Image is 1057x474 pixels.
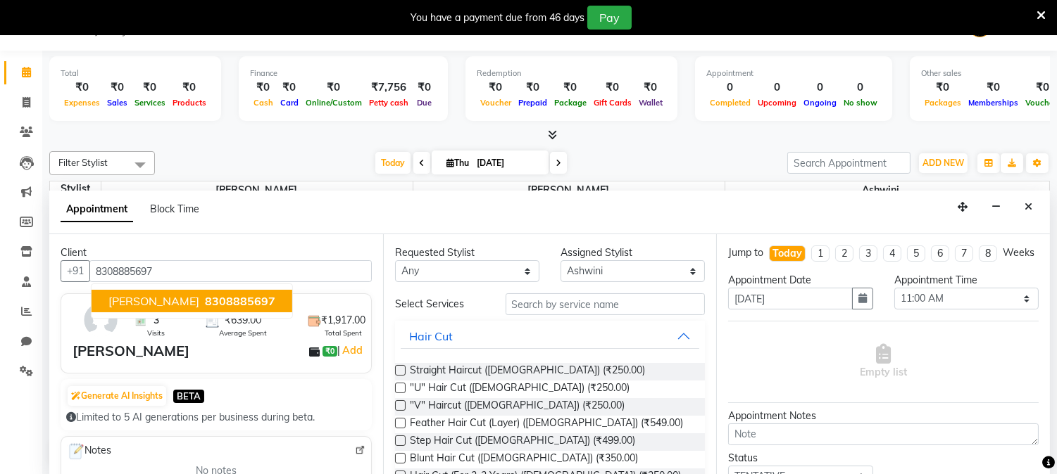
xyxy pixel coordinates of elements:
div: Limited to 5 AI generations per business during beta. [66,410,366,425]
div: Status [728,451,873,466]
div: Appointment [706,68,881,79]
div: ₹0 [590,79,635,96]
button: ADD NEW [919,153,968,173]
input: Search Appointment [787,152,911,174]
span: Blunt Hair Cut ([DEMOGRAPHIC_DATA]) (₹350.00) [410,451,638,468]
span: 8308885697 [205,294,275,308]
div: Appointment Notes [728,409,1039,423]
div: ₹0 [477,79,515,96]
div: 0 [840,79,881,96]
span: Notes [67,442,111,461]
div: ₹0 [277,79,302,96]
button: Hair Cut [401,324,700,349]
span: Visits [147,328,165,338]
button: Close [1018,196,1039,218]
span: Feather Hair Cut (Layer) ([DEMOGRAPHIC_DATA]) (₹549.00) [410,416,683,433]
span: Ashwini [725,181,1037,199]
div: Select Services [384,297,495,312]
div: ₹0 [515,79,551,96]
span: Packages [921,98,965,108]
span: Gift Cards [590,98,635,108]
span: Voucher [477,98,515,108]
span: ₹1,917.00 [321,313,365,328]
div: ₹7,756 [365,79,412,96]
span: Online/Custom [302,98,365,108]
span: [PERSON_NAME] [101,181,413,199]
div: Hair Cut [409,328,453,345]
li: 7 [955,245,973,262]
span: Package [551,98,590,108]
span: Petty cash [365,98,412,108]
span: Prepaid [515,98,551,108]
button: Generate AI Insights [68,386,166,406]
span: Card [277,98,302,108]
div: Total [61,68,210,79]
span: Total Spent [325,328,362,338]
div: Appointment Time [894,273,1039,288]
input: Search by Name/Mobile/Email/Code [89,260,372,282]
span: [PERSON_NAME] [413,181,725,199]
span: Expenses [61,98,104,108]
span: ₹0 [323,346,337,357]
div: ₹0 [412,79,437,96]
div: ₹0 [61,79,104,96]
div: Client [61,245,372,260]
span: Upcoming [754,98,800,108]
span: Sales [104,98,131,108]
input: yyyy-mm-dd [728,288,852,309]
span: ₹639.00 [225,313,261,328]
span: Average Spent [219,328,267,338]
li: 6 [931,245,949,262]
span: Today [375,152,411,174]
input: Search by service name [506,293,706,315]
div: Today [773,246,802,261]
button: Pay [587,6,632,30]
li: 3 [859,245,877,262]
div: ₹0 [921,79,965,96]
li: 1 [811,245,830,262]
span: Services [131,98,169,108]
li: 8 [979,245,997,262]
div: ₹0 [131,79,169,96]
div: ₹0 [169,79,210,96]
span: "U" Hair Cut ([DEMOGRAPHIC_DATA]) (₹250.00) [410,380,630,398]
span: [PERSON_NAME] [108,294,199,308]
span: Appointment [61,197,133,222]
span: Filter Stylist [58,157,108,168]
li: 5 [907,245,925,262]
img: avatar [80,300,121,340]
div: 0 [800,79,840,96]
span: | [337,342,365,359]
div: You have a payment due from 46 days [411,11,584,25]
div: ₹0 [104,79,131,96]
div: 0 [706,79,754,96]
li: 4 [883,245,901,262]
div: 0 [754,79,800,96]
div: [PERSON_NAME] [73,340,189,361]
div: Redemption [477,68,666,79]
span: BETA [173,390,204,403]
div: ₹0 [302,79,365,96]
span: Straight Haircut ([DEMOGRAPHIC_DATA]) (₹250.00) [410,363,645,380]
span: 3 [154,313,159,328]
input: 2025-09-04 [473,153,543,174]
span: Products [169,98,210,108]
span: No show [840,98,881,108]
span: Due [413,98,435,108]
div: ₹0 [551,79,590,96]
div: ₹0 [635,79,666,96]
span: Cash [250,98,277,108]
li: 2 [835,245,853,262]
div: ₹0 [250,79,277,96]
span: "V" Haircut ([DEMOGRAPHIC_DATA]) (₹250.00) [410,398,625,416]
button: +91 [61,260,90,282]
span: Wallet [635,98,666,108]
div: ₹0 [965,79,1022,96]
span: ADD NEW [922,158,964,168]
div: Requested Stylist [395,245,539,260]
span: Block Time [150,203,199,215]
div: Assigned Stylist [561,245,705,260]
span: Thu [443,158,473,168]
div: Stylist [50,181,101,196]
div: Finance [250,68,437,79]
